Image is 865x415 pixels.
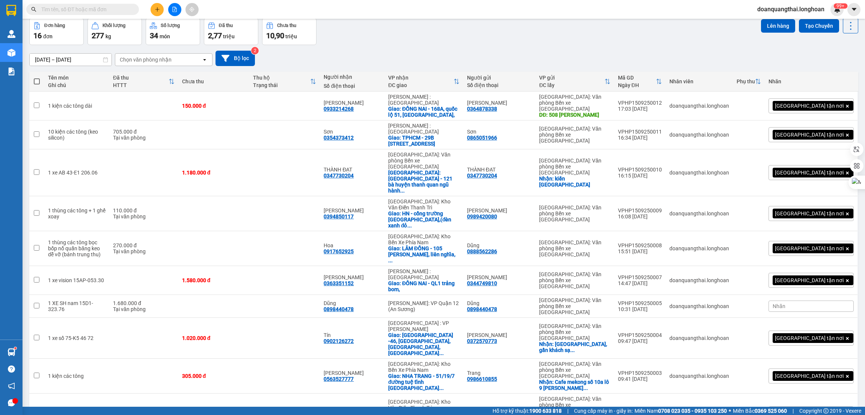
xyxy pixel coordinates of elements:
div: Tín [324,332,381,338]
button: file-add [168,3,181,16]
img: logo-vxr [6,5,16,16]
div: 15:51 [DATE] [618,248,662,254]
span: | [567,407,568,415]
span: caret-down [851,6,857,13]
span: aim [189,7,194,12]
div: 1 xe vision 15AP-053.30 [48,277,105,283]
div: Phụ thu [737,78,755,84]
div: Dũng [467,300,532,306]
span: search [31,7,36,12]
input: Tìm tên, số ĐT hoặc mã đơn [41,5,130,14]
div: DĐ: 508 Hùng Vương [539,112,610,118]
div: [GEOGRAPHIC_DATA]: Văn phòng Bến xe [GEOGRAPHIC_DATA] [539,297,610,315]
strong: 1900 633 818 [529,408,562,414]
span: Hỗ trợ kỹ thuật: [493,407,562,415]
strong: PHIẾU DÁN LÊN HÀNG [53,3,152,14]
span: notification [8,382,15,389]
div: 0917652925 [324,248,354,254]
span: | [793,407,794,415]
div: [GEOGRAPHIC_DATA]: Kho Bến Xe Phía Nam [388,361,460,373]
span: 10,90 [266,31,284,40]
div: Nhận: kiến thụy [539,176,610,188]
div: Tại văn phòng [113,306,175,312]
img: warehouse-icon [8,30,15,38]
button: Tạo Chuyến [799,19,839,33]
div: ĐC lấy [539,82,604,88]
div: 17:03 [DATE] [618,106,662,112]
th: Toggle SortBy [614,72,666,92]
div: Số điện thoại [467,82,532,88]
div: doanquangthai.longhoan [669,103,729,109]
div: Người nhận [324,74,381,80]
div: 1 kiện các tông [48,373,105,379]
div: Người gửi [467,75,532,81]
button: plus [151,3,164,16]
div: 0347730204 [324,173,354,179]
div: 0888562286 [467,248,497,254]
div: [GEOGRAPHIC_DATA]: Văn phòng Bến xe [GEOGRAPHIC_DATA] [539,158,610,176]
div: Hoa [324,242,381,248]
div: Chọn văn phòng nhận [120,56,172,63]
div: Giao: TPHCM - 29B trung mỹ tây, 1A, phường mỹ tây, Q12 [388,135,460,147]
div: 0986610855 [467,376,497,382]
div: 150.000 đ [182,103,246,109]
div: HTTT [113,82,169,88]
div: doanquangthai.longhoan [669,170,729,176]
span: [GEOGRAPHIC_DATA] tận nơi [775,102,844,109]
button: aim [185,3,199,16]
div: [GEOGRAPHIC_DATA]: Văn phòng Bến xe [GEOGRAPHIC_DATA] [539,323,610,341]
div: Nhận: Cafe mekong số 10a lô 9 lê hồng phong ngô quyền hải phòng [539,379,610,391]
div: 09:41 [DATE] [618,376,662,382]
div: VP gửi [539,75,604,81]
div: VPHP1509250009 [618,207,662,214]
sup: 559 [833,3,847,9]
div: Khối lượng [102,23,125,28]
div: 1 xe AB 43-E1 206.06 [48,170,105,176]
div: NGUYỄN VIẾT HIỂN [467,274,532,280]
div: Giao: ĐÀ NẴNG -46, Đường Hải Hồ, Thanh Bình, Hải Châu, Đà Nẵng [388,332,460,356]
span: [GEOGRAPHIC_DATA] tận nơi [775,245,844,252]
div: doanquangthai.longhoan [669,303,729,309]
div: [PERSON_NAME] : [GEOGRAPHIC_DATA] [388,123,460,135]
div: 10 kiện các tông (keo silicon) [48,129,105,141]
div: THÀNH ĐẠT [467,167,532,173]
div: [GEOGRAPHIC_DATA]: Văn phòng Bến xe [GEOGRAPHIC_DATA] [539,94,610,112]
div: Ghi chú [48,82,105,88]
div: ĐC giao [388,82,454,88]
div: Giao: ĐÀ NẴNG - 121 bà huyện thanh quan ngũ hành Sơn [388,170,460,194]
sup: 1 [14,347,17,349]
div: 0902126272 [324,338,354,344]
div: [GEOGRAPHIC_DATA]: Kho Văn Điển Thanh Trì [388,198,460,211]
div: Thu hộ [253,75,310,81]
th: Toggle SortBy [109,72,178,92]
span: món [160,33,170,39]
button: Đã thu2,77 triệu [204,18,258,45]
div: VPHP1509250012 [618,100,662,106]
div: 270.000 đ [113,242,175,248]
span: 34 [150,31,158,40]
button: Đơn hàng16đơn [29,18,84,45]
div: Đã thu [219,23,233,28]
img: warehouse-icon [8,49,15,57]
span: Cung cấp máy in - giấy in: [574,407,633,415]
div: 0363351152 [324,280,354,286]
div: 1.180.000 đ [182,170,246,176]
div: 16:08 [DATE] [618,214,662,220]
span: file-add [172,7,177,12]
div: [GEOGRAPHIC_DATA]: Kho Bến Xe Phía Nam [388,233,460,245]
div: 305.000 đ [182,373,246,379]
div: Sơn [324,129,381,135]
div: Nguyễn Phương nhi [324,207,381,214]
div: 16:15 [DATE] [618,173,662,179]
span: question-circle [8,365,15,373]
div: [GEOGRAPHIC_DATA]: Kho Văn Điển Thanh Trì [388,399,460,411]
div: 110.000 đ [113,207,175,214]
div: Trương ĐÌnh Bảo [467,332,532,338]
span: Mã đơn: VPHP1509250010 [3,45,115,56]
div: Nhân viên [669,78,729,84]
div: 0347730204 [467,173,497,179]
th: Toggle SortBy [535,72,614,92]
span: message [8,399,15,406]
div: VPHP1509250005 [618,300,662,306]
div: Nhận: Villa Lotus 306 đường Mạc Đĩnh Chi, gần khách sạn Alacarte Phường Bãi Cháy [539,341,610,353]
